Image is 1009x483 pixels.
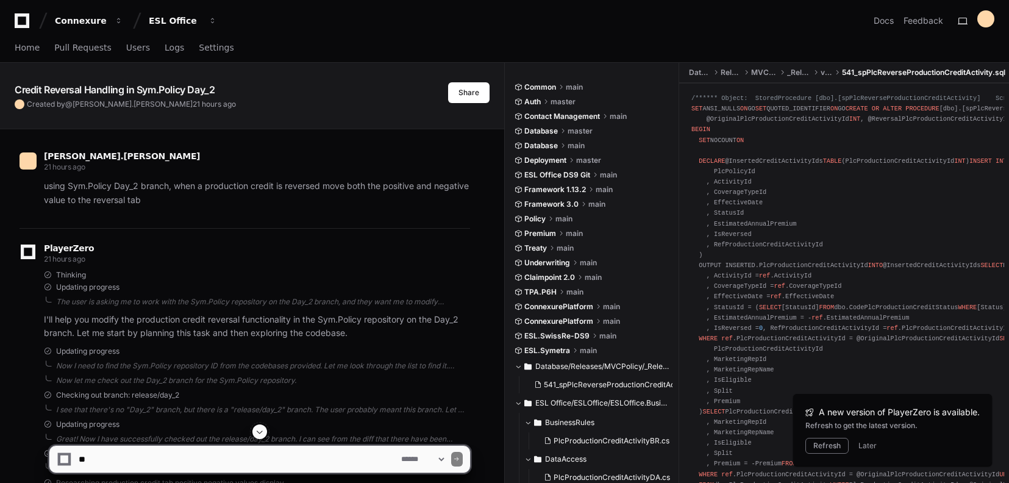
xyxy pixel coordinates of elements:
[759,304,782,311] span: SELECT
[819,406,980,418] span: A new version of PlayerZero is available.
[524,413,677,432] button: BusinessRules
[849,115,860,123] span: INT
[751,68,777,77] span: MVCPolicy
[691,126,710,133] span: BEGIN
[199,44,234,51] span: Settings
[56,390,179,400] span: Checking out branch: release/day_2
[557,243,574,253] span: main
[691,105,702,112] span: SET
[15,84,215,96] app-text-character-animate: Credit Reversal Handling in Sym.Policy Day_2
[199,34,234,62] a: Settings
[126,44,150,51] span: Users
[524,82,556,92] span: Common
[44,151,200,161] span: [PERSON_NAME].[PERSON_NAME]
[524,97,541,107] span: Auth
[524,185,586,195] span: Framework 1.13.2
[904,15,943,27] button: Feedback
[755,105,766,112] span: SET
[524,317,593,326] span: ConnexurePlatform
[805,438,849,454] button: Refresh
[524,214,546,224] span: Policy
[524,243,547,253] span: Treaty
[56,405,470,415] div: I see that there's no "Day_2" branch, but there is a "release/day_2" branch. The user probably me...
[524,359,532,374] svg: Directory
[50,10,128,32] button: Connexure
[56,346,119,356] span: Updating progress
[15,44,40,51] span: Home
[566,82,583,92] span: main
[905,105,939,112] span: PROCEDURE
[524,331,590,341] span: ESL.SwissRe-DS9
[787,68,811,77] span: _Releases
[954,157,965,165] span: INT
[56,270,86,280] span: Thinking
[524,302,593,312] span: ConnexurePlatform
[699,157,725,165] span: DECLARE
[830,105,838,112] span: ON
[54,34,111,62] a: Pull Requests
[65,99,73,109] span: @
[585,273,602,282] span: main
[56,282,119,292] span: Updating progress
[524,229,556,238] span: Premium
[689,68,711,77] span: Database
[596,185,613,195] span: main
[56,361,470,371] div: Now I need to find the Sym.Policy repository ID from the codebases provided. Let me look through ...
[524,396,532,410] svg: Directory
[524,126,558,136] span: Database
[44,162,85,171] span: 21 hours ago
[44,245,94,252] span: PlayerZero
[580,346,597,356] span: main
[515,393,671,413] button: ESL Office/ESLOffice/ESLOffice.BusinessLogic.v1_0/PolicyAdmin
[524,287,557,297] span: TPA.P6H
[524,346,570,356] span: ESL.Symetra
[811,314,822,321] span: ref
[55,15,107,27] div: Connexure
[126,34,150,62] a: Users
[823,157,842,165] span: TABLE
[534,415,541,430] svg: Directory
[535,398,671,408] span: ESL Office/ESLOffice/ESLOffice.BusinessLogic.v1_0/PolicyAdmin
[699,137,710,144] span: SET
[821,68,832,77] span: v1.06
[603,317,620,326] span: main
[193,99,236,109] span: 21 hours ago
[600,170,617,180] span: main
[165,44,184,51] span: Logs
[580,258,597,268] span: main
[529,376,673,393] button: 541_spPlcReverseProductionCreditActivity.sql
[524,170,590,180] span: ESL Office DS9 Git
[515,357,671,376] button: Database/Releases/MVCPolicy/_Releases/v1.06
[958,304,977,311] span: WHERE
[73,99,193,109] span: [PERSON_NAME].[PERSON_NAME]
[721,68,742,77] span: Releases
[568,126,593,136] span: master
[759,324,763,332] span: 0
[883,105,902,112] span: ALTER
[759,272,770,279] span: ref
[842,68,1005,77] span: 541_spPlcReverseProductionCreditActivity.sql
[969,157,992,165] span: INSERT
[610,112,627,121] span: main
[56,297,470,307] div: The user is asking me to work with the Sym.Policy repository on the Day_2 branch, and they want m...
[886,324,897,332] span: ref
[868,262,883,269] span: INTO
[805,421,980,431] div: Refresh to get the latest version.
[524,141,558,151] span: Database
[551,97,576,107] span: master
[545,418,594,428] span: BusinessRules
[874,15,894,27] a: Docs
[603,302,620,312] span: main
[599,331,616,341] span: main
[774,282,785,290] span: ref
[544,380,703,390] span: 541_spPlcReverseProductionCreditActivity.sql
[524,273,575,282] span: Claimpoint 2.0
[448,82,490,103] button: Share
[56,376,470,385] div: Now let me check out the Day_2 branch for the Sym.Policy repository.
[27,99,236,109] span: Created by
[702,408,725,415] span: SELECT
[56,420,119,429] span: Updating progress
[699,335,718,342] span: WHERE
[524,258,570,268] span: Underwriting
[524,199,579,209] span: Framework 3.0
